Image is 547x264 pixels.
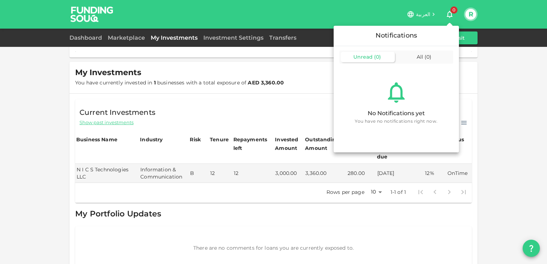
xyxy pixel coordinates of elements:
span: Unread [353,54,373,60]
span: Notifications [376,31,417,39]
span: All [417,54,423,60]
div: No Notifications yet [368,109,425,118]
span: ( 0 ) [374,54,381,60]
span: ( 0 ) [425,54,431,60]
span: You have no notifications right now. [355,118,437,125]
